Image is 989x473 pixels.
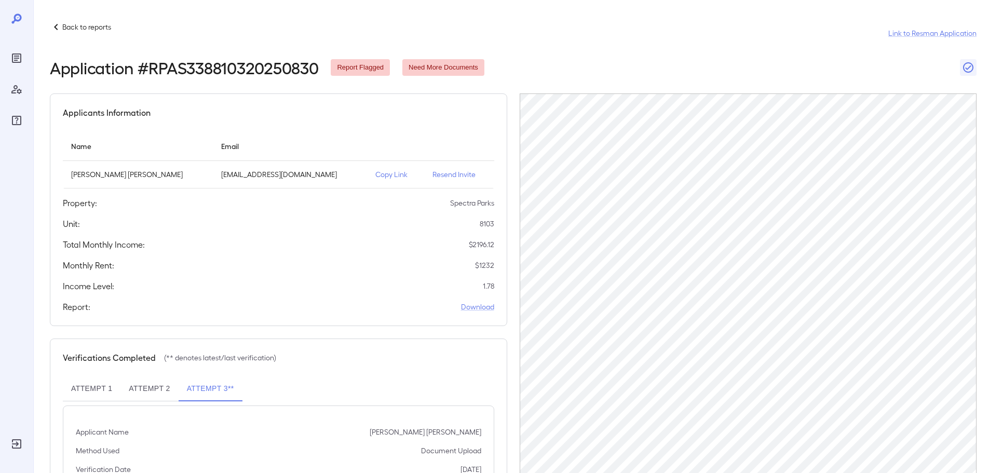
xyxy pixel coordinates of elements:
p: $ 2196.12 [469,239,494,250]
p: Method Used [76,445,119,456]
h5: Monthly Rent: [63,259,114,272]
p: [PERSON_NAME] [PERSON_NAME] [370,427,481,437]
button: Attempt 1 [63,376,120,401]
div: Manage Users [8,81,25,98]
p: (** denotes latest/last verification) [164,353,276,363]
span: Need More Documents [402,63,484,73]
th: Email [213,131,368,161]
h5: Verifications Completed [63,352,156,364]
th: Name [63,131,213,161]
button: Close Report [960,59,977,76]
p: Spectra Parks [450,198,494,208]
p: 1.78 [483,281,494,291]
button: Attempt 2 [120,376,178,401]
button: Attempt 3** [179,376,242,401]
div: Log Out [8,436,25,452]
table: simple table [63,131,494,188]
h5: Income Level: [63,280,114,292]
a: Download [461,302,494,312]
p: Applicant Name [76,427,129,437]
p: $ 1232 [475,260,494,271]
h5: Applicants Information [63,106,151,119]
p: Copy Link [375,169,416,180]
p: Resend Invite [432,169,485,180]
div: Reports [8,50,25,66]
h5: Unit: [63,218,80,230]
h5: Total Monthly Income: [63,238,145,251]
p: Back to reports [62,22,111,32]
h2: Application # RPAS338810320250830 [50,58,318,77]
div: FAQ [8,112,25,129]
p: [EMAIL_ADDRESS][DOMAIN_NAME] [221,169,359,180]
p: Document Upload [421,445,481,456]
p: 8103 [480,219,494,229]
h5: Report: [63,301,90,313]
a: Link to Resman Application [888,28,977,38]
h5: Property: [63,197,97,209]
span: Report Flagged [331,63,390,73]
p: [PERSON_NAME] [PERSON_NAME] [71,169,205,180]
